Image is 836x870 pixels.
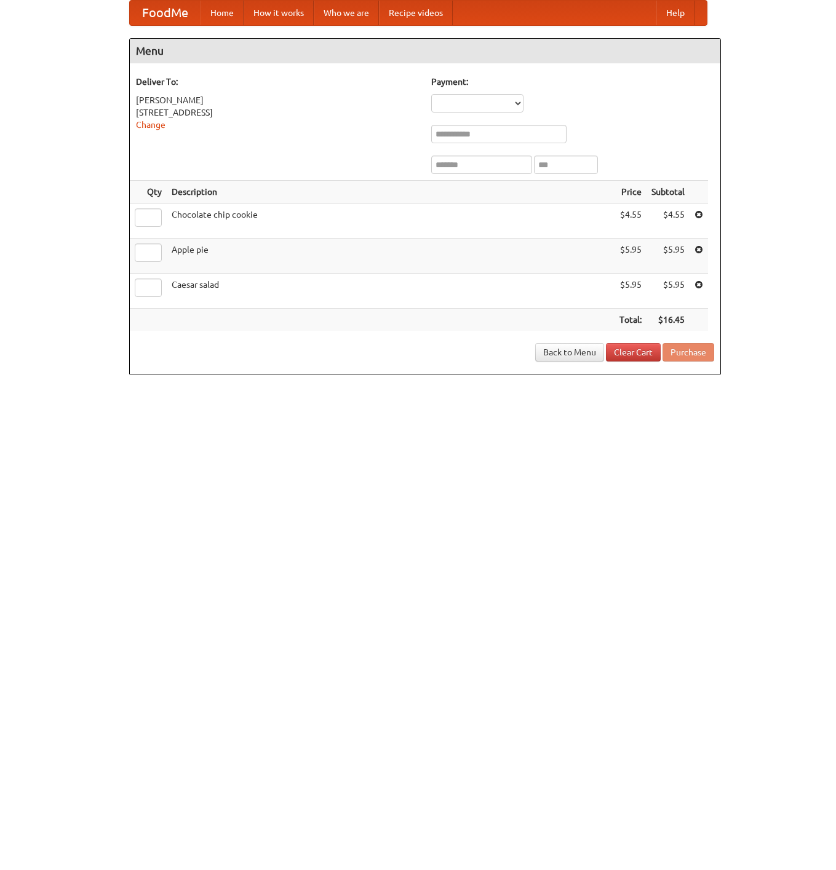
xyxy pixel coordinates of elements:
[167,239,615,274] td: Apple pie
[647,204,690,239] td: $4.55
[136,106,419,119] div: [STREET_ADDRESS]
[663,343,714,362] button: Purchase
[431,76,714,88] h5: Payment:
[136,76,419,88] h5: Deliver To:
[314,1,379,25] a: Who we are
[615,239,647,274] td: $5.95
[647,309,690,331] th: $16.45
[615,274,647,309] td: $5.95
[136,120,165,130] a: Change
[379,1,453,25] a: Recipe videos
[656,1,695,25] a: Help
[647,274,690,309] td: $5.95
[167,204,615,239] td: Chocolate chip cookie
[167,181,615,204] th: Description
[130,1,201,25] a: FoodMe
[647,239,690,274] td: $5.95
[615,181,647,204] th: Price
[606,343,661,362] a: Clear Cart
[615,204,647,239] td: $4.55
[535,343,604,362] a: Back to Menu
[130,181,167,204] th: Qty
[130,39,720,63] h4: Menu
[136,94,419,106] div: [PERSON_NAME]
[647,181,690,204] th: Subtotal
[167,274,615,309] td: Caesar salad
[615,309,647,331] th: Total:
[244,1,314,25] a: How it works
[201,1,244,25] a: Home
